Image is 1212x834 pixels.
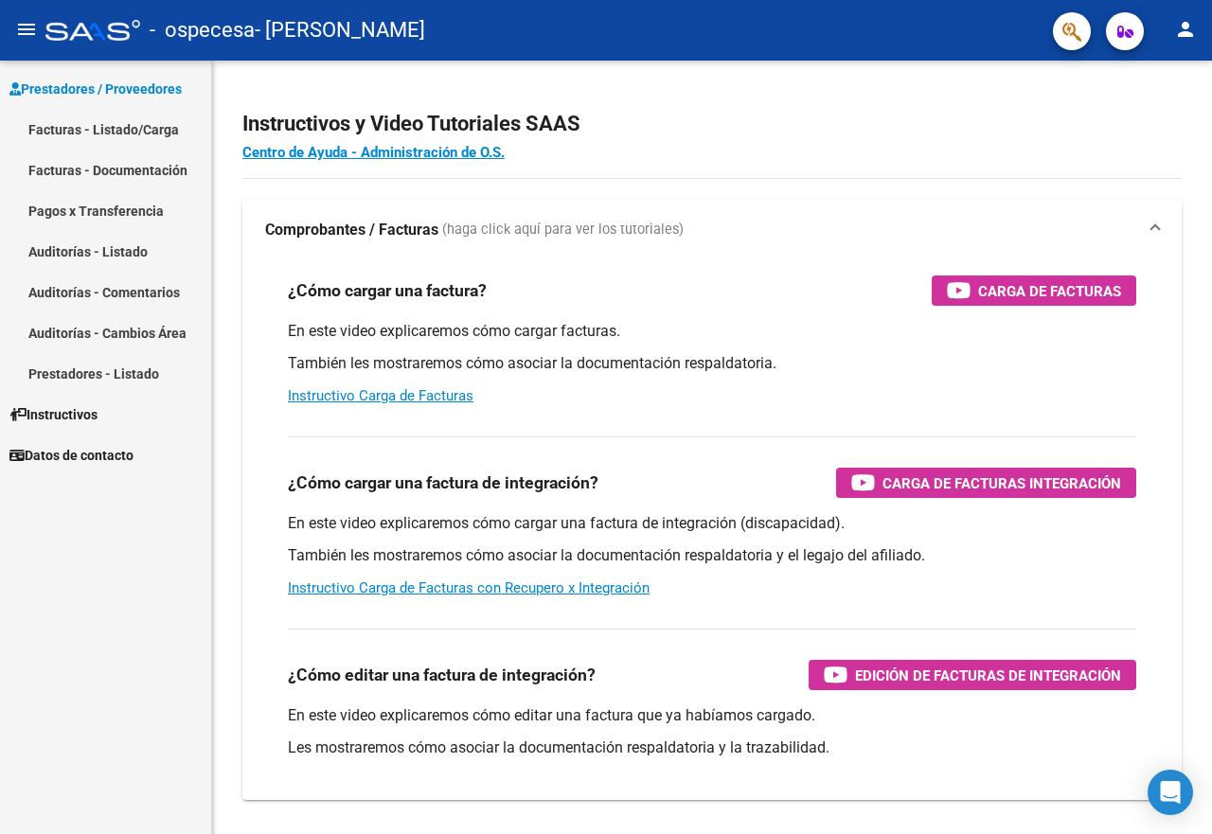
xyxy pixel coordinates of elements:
span: Carga de Facturas Integración [882,471,1121,495]
span: Edición de Facturas de integración [855,664,1121,687]
h3: ¿Cómo cargar una factura de integración? [288,470,598,496]
p: También les mostraremos cómo asociar la documentación respaldatoria y el legajo del afiliado. [288,545,1136,566]
span: - ospecesa [150,9,255,51]
h2: Instructivos y Video Tutoriales SAAS [242,106,1182,142]
div: Comprobantes / Facturas (haga click aquí para ver los tutoriales) [242,260,1182,800]
mat-icon: person [1174,18,1197,41]
a: Instructivo Carga de Facturas [288,387,473,404]
span: - [PERSON_NAME] [255,9,425,51]
p: En este video explicaremos cómo cargar una factura de integración (discapacidad). [288,513,1136,534]
div: Open Intercom Messenger [1148,770,1193,815]
button: Carga de Facturas Integración [836,468,1136,498]
span: Datos de contacto [9,445,134,466]
p: Les mostraremos cómo asociar la documentación respaldatoria y la trazabilidad. [288,737,1136,758]
mat-expansion-panel-header: Comprobantes / Facturas (haga click aquí para ver los tutoriales) [242,200,1182,260]
p: También les mostraremos cómo asociar la documentación respaldatoria. [288,353,1136,374]
p: En este video explicaremos cómo editar una factura que ya habíamos cargado. [288,705,1136,726]
a: Instructivo Carga de Facturas con Recupero x Integración [288,579,650,596]
span: Prestadores / Proveedores [9,79,182,99]
button: Edición de Facturas de integración [809,660,1136,690]
strong: Comprobantes / Facturas [265,220,438,240]
p: En este video explicaremos cómo cargar facturas. [288,321,1136,342]
span: Carga de Facturas [978,279,1121,303]
button: Carga de Facturas [932,275,1136,306]
span: Instructivos [9,404,98,425]
span: (haga click aquí para ver los tutoriales) [442,220,684,240]
mat-icon: menu [15,18,38,41]
h3: ¿Cómo cargar una factura? [288,277,487,304]
a: Centro de Ayuda - Administración de O.S. [242,144,505,161]
h3: ¿Cómo editar una factura de integración? [288,662,596,688]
